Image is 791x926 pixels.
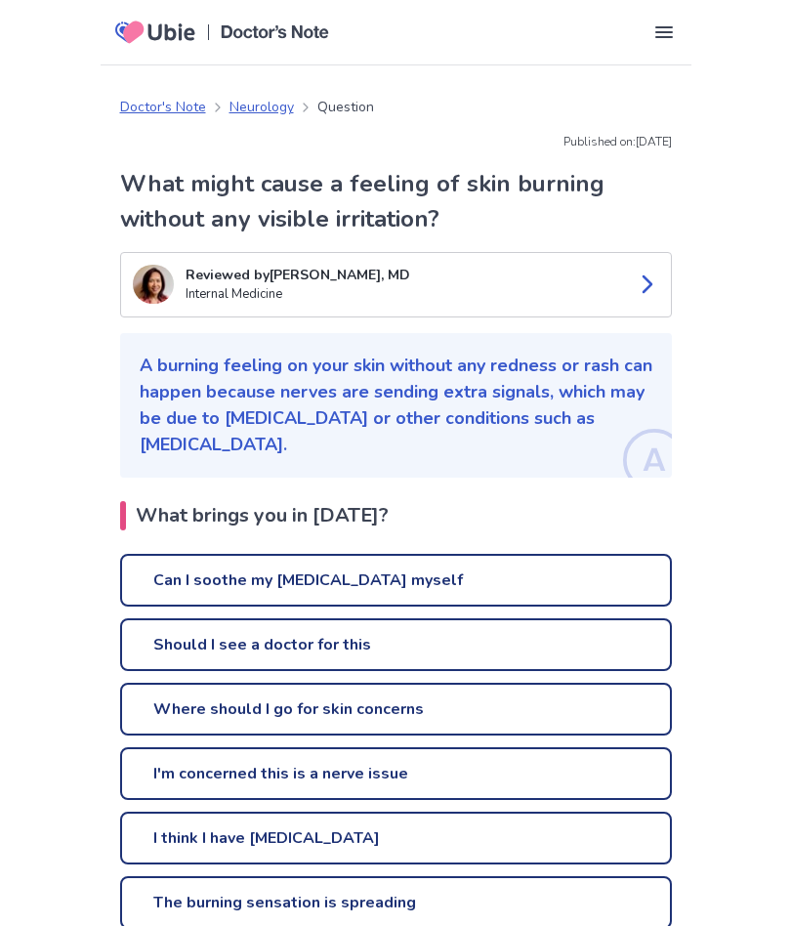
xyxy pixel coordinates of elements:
[120,97,206,117] a: Doctor's Note
[120,554,672,607] a: Can I soothe my [MEDICAL_DATA] myself
[120,166,672,236] h1: What might cause a feeling of skin burning without any visible irritation?
[229,97,294,117] a: Neurology
[120,812,672,864] a: I think I have [MEDICAL_DATA]
[186,265,620,285] p: Reviewed by [PERSON_NAME], MD
[133,265,174,304] img: Suo Lee
[221,25,329,39] img: Doctors Note Logo
[120,618,672,671] a: Should I see a doctor for this
[120,133,672,150] p: Published on: [DATE]
[120,747,672,800] a: I'm concerned this is a nerve issue
[317,97,374,117] p: Question
[140,353,652,458] p: A burning feeling on your skin without any redness or rash can happen because nerves are sending ...
[120,683,672,736] a: Where should I go for skin concerns
[120,97,374,117] nav: breadcrumb
[120,252,672,317] a: Suo LeeReviewed by[PERSON_NAME], MDInternal Medicine
[120,501,672,530] h2: What brings you in [DATE]?
[186,285,620,305] p: Internal Medicine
